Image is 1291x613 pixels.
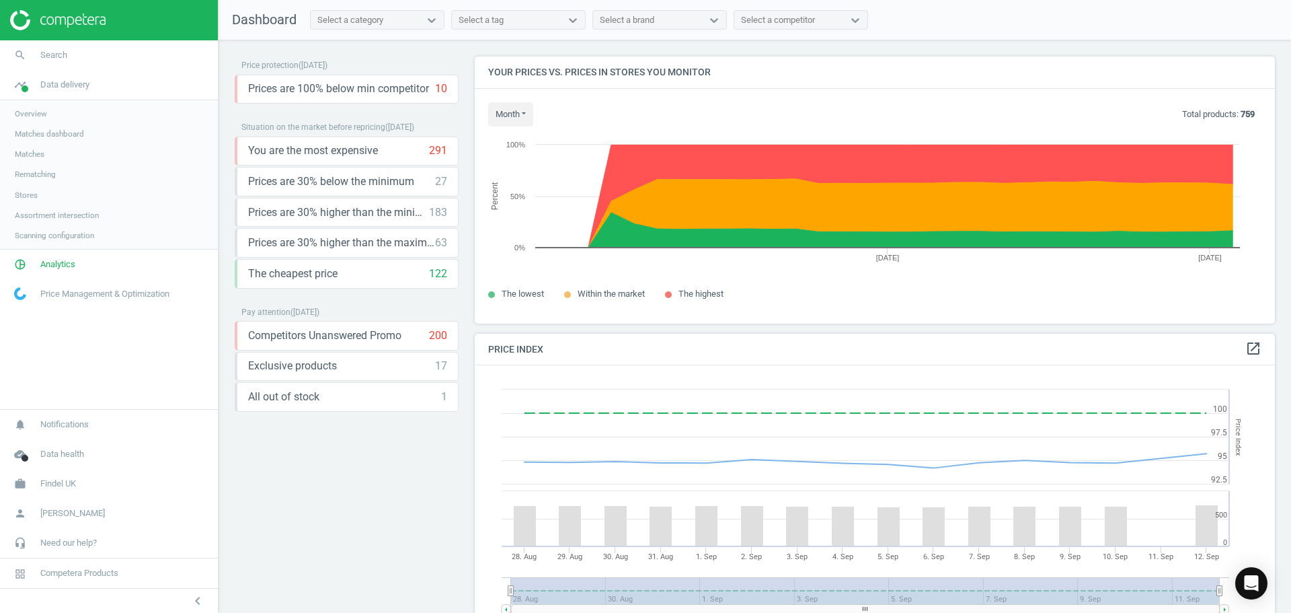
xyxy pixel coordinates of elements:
[241,122,385,132] span: Situation on the market before repricing
[7,530,33,556] i: headset_mic
[7,42,33,68] i: search
[15,129,84,139] span: Matches dashboard
[40,288,169,300] span: Price Management & Optimization
[248,359,337,373] span: Exclusive products
[15,149,44,159] span: Matches
[512,552,537,561] tspan: 28. Aug
[241,308,290,317] span: Pay attention
[15,210,99,221] span: Assortment intersection
[40,258,75,271] span: Analytics
[248,390,319,404] span: All out of stock
[40,478,76,490] span: Findel UK
[7,72,33,98] i: timeline
[1211,428,1227,437] text: 97.5
[435,236,447,250] div: 63
[1215,511,1227,519] text: 500
[248,81,429,96] span: Prices are 100% below min competitor
[1014,552,1035,561] tspan: 8. Sep
[181,592,214,610] button: chevron_left
[1241,109,1255,119] b: 759
[248,143,378,158] span: You are the most expensive
[248,266,338,281] span: The cheapest price
[488,102,533,127] button: month
[385,122,414,132] span: ( [DATE] )
[40,79,89,91] span: Data delivery
[514,244,525,252] text: 0%
[40,567,118,579] span: Competera Products
[741,14,815,26] div: Select a competitor
[1235,567,1267,600] div: Open Intercom Messenger
[15,190,38,201] span: Stores
[1198,254,1222,262] tspan: [DATE]
[190,593,206,609] i: chevron_left
[435,174,447,189] div: 27
[232,11,297,28] span: Dashboard
[1218,452,1227,461] text: 95
[923,552,944,561] tspan: 6. Sep
[877,552,898,561] tspan: 5. Sep
[1211,475,1227,484] text: 92.5
[678,289,723,299] span: The highest
[459,14,504,26] div: Select a tag
[10,10,106,30] img: ajHJNr6hYgQAAAAASUVORK5CYII=
[15,169,56,180] span: Rematching
[441,390,447,404] div: 1
[696,552,717,561] tspan: 1. Sep
[1213,404,1227,414] text: 100
[7,471,33,497] i: work
[15,230,94,241] span: Scanning configuration
[741,552,762,561] tspan: 2. Sep
[876,254,900,262] tspan: [DATE]
[429,328,447,343] div: 200
[40,507,105,519] span: [PERSON_NAME]
[14,287,26,300] img: wGWNvw8QSZomAAAAABJRU5ErkJggg==
[435,81,447,96] div: 10
[7,252,33,277] i: pie_chart_outlined
[429,205,447,220] div: 183
[248,236,435,250] span: Prices are 30% higher than the maximal
[40,419,89,431] span: Notifications
[1245,340,1261,357] i: open_in_new
[40,448,84,460] span: Data health
[969,552,990,561] tspan: 7. Sep
[299,61,327,70] span: ( [DATE] )
[429,266,447,281] div: 122
[7,412,33,437] i: notifications
[475,334,1275,365] h4: Price Index
[1223,538,1227,547] text: 0
[506,141,525,149] text: 100%
[290,308,319,317] span: ( [DATE] )
[7,501,33,526] i: person
[248,174,414,189] span: Prices are 30% below the minimum
[1182,108,1255,120] p: Total products:
[475,57,1275,88] h4: Your prices vs. prices in stores you monitor
[490,182,500,210] tspan: Percent
[40,537,97,549] span: Need our help?
[648,552,673,561] tspan: 31. Aug
[1103,552,1128,561] tspan: 10. Sep
[502,289,544,299] span: The lowest
[600,14,654,26] div: Select a brand
[1148,552,1173,561] tspan: 11. Sep
[40,49,67,61] span: Search
[7,441,33,467] i: cloud_done
[15,108,47,119] span: Overview
[832,552,853,561] tspan: 4. Sep
[248,328,401,343] span: Competitors Unanswered Promo
[1234,419,1243,456] tspan: Price Index
[787,552,808,561] tspan: 3. Sep
[603,552,628,561] tspan: 30. Aug
[557,552,582,561] tspan: 29. Aug
[429,143,447,158] div: 291
[1245,340,1261,358] a: open_in_new
[1060,552,1081,561] tspan: 9. Sep
[1194,552,1219,561] tspan: 12. Sep
[578,289,645,299] span: Within the market
[241,61,299,70] span: Price protection
[435,359,447,373] div: 17
[248,205,429,220] span: Prices are 30% higher than the minimum
[510,192,525,201] text: 50%
[317,14,383,26] div: Select a category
